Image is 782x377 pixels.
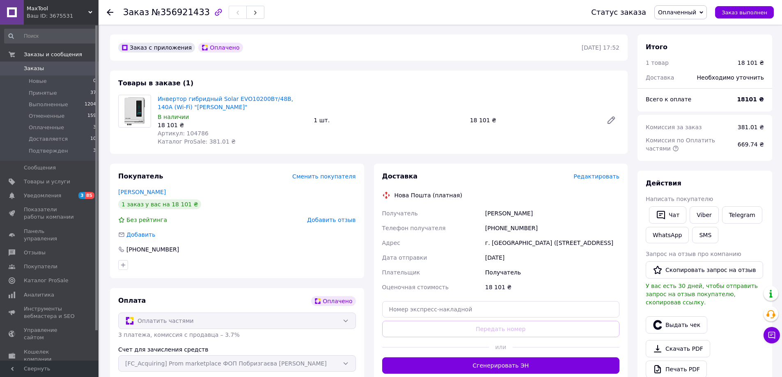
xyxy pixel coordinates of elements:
span: Артикул: 104786 [158,130,209,137]
span: 3 [78,192,85,199]
span: Сообщения [24,164,56,171]
button: Сгенерировать ЭН [382,357,620,374]
button: Скопировать запрос на отзыв [646,261,763,279]
span: Получатель [382,210,418,217]
a: Инвертор гибридный Solar EVO10200Вт/48В, 140А (Wi-Fi) "[PERSON_NAME]" [158,96,293,110]
span: Панель управления [24,228,76,242]
button: Чат с покупателем [764,327,780,343]
span: Товары в заказе (1) [118,79,193,87]
span: Заказы [24,65,44,72]
span: MaxTool [27,5,88,12]
span: Показатели работы компании [24,206,76,221]
a: Редактировать [603,112,619,128]
span: 37 [90,89,96,97]
span: 1204 [85,101,96,108]
span: 3 [93,124,96,131]
button: Заказ выполнен [715,6,774,18]
span: Итого [646,43,667,51]
span: Сменить покупателя [292,173,355,180]
span: Всего к оплате [646,96,691,103]
div: Вернуться назад [107,8,113,16]
span: Заказ выполнен [722,9,767,16]
input: Номер экспресс-накладной [382,301,620,318]
div: Необходимо уточнить [692,69,769,87]
span: 85 [85,192,94,199]
span: №356921433 [151,7,210,17]
div: Оплачено [311,296,355,306]
div: 1 заказ у вас на 18 101 ₴ [118,199,201,209]
div: 669.74 ₴ [733,135,769,153]
div: Нова Пошта (платная) [392,191,464,199]
div: Счет для зачисления средств [118,345,356,354]
span: Написать покупателю [646,196,713,202]
span: Оплата [118,297,146,304]
div: 18 101 ₴ [158,121,307,129]
span: 159 [87,112,96,120]
span: или [489,343,513,351]
div: Оплачено [198,43,243,53]
div: [PHONE_NUMBER] [126,245,180,254]
span: Заказы и сообщения [24,51,82,58]
span: Запрос на отзыв про компанию [646,251,741,257]
span: Редактировать [573,173,619,180]
div: Получатель [484,265,621,280]
span: Добавить отзыв [307,217,355,223]
span: Комиссия за заказ [646,124,702,130]
span: Добавить [126,231,155,238]
span: Покупатели [24,263,57,270]
span: Доставляется [29,135,68,143]
span: В наличии [158,114,189,120]
button: Чат [649,206,686,224]
a: Viber [690,206,718,224]
span: Доставка [646,74,674,81]
button: Выдать чек [646,316,707,334]
time: [DATE] 17:52 [582,44,619,51]
a: [PERSON_NAME] [118,189,166,195]
input: Поиск [4,29,97,43]
a: Скачать PDF [646,340,710,357]
span: Принятые [29,89,57,97]
span: Дата отправки [382,254,427,261]
span: Управление сайтом [24,327,76,341]
span: 0 [93,78,96,85]
div: 18 101 ₴ [738,59,764,67]
div: 18 101 ₴ [467,114,600,126]
span: Без рейтинга [126,217,167,223]
span: Подтвержден [29,147,68,155]
span: Кошелек компании [24,348,76,363]
span: Покупатель [118,172,163,180]
span: 3 [93,147,96,155]
span: Аналитика [24,291,54,299]
div: г. [GEOGRAPHIC_DATA] ([STREET_ADDRESS] [484,235,621,250]
span: Оплаченный [658,9,696,16]
span: Действия [646,179,681,187]
div: 18 101 ₴ [484,280,621,295]
span: Отзывы [24,249,46,256]
span: Заказ [123,7,149,17]
span: Каталог ProSale: 381.01 ₴ [158,138,236,145]
span: Товары и услуги [24,178,70,185]
a: WhatsApp [646,227,689,243]
span: Каталог ProSale [24,277,68,284]
button: SMS [692,227,718,243]
span: Уведомления [24,192,61,199]
span: Доставка [382,172,418,180]
div: [DATE] [484,250,621,265]
span: Выполненные [29,101,68,108]
div: Ваш ID: 3675531 [27,12,99,20]
span: Комиссия по Оплатить частями [646,137,715,152]
div: Заказ с приложения [118,43,195,53]
div: 1 шт. [310,114,466,126]
span: Адрес [382,240,400,246]
span: Новые [29,78,47,85]
span: 381.01 ₴ [738,124,764,130]
img: Инвертор гибридный Solar EVO10200Вт/48В, 140А (Wi-Fi) "ARUNA" [119,95,151,127]
span: Оценочная стоимость [382,284,449,290]
span: 1 товар [646,59,669,66]
span: 3 платежа, комиссия с продавца – 3.7% [118,331,240,338]
span: У вас есть 30 дней, чтобы отправить запрос на отзыв покупателю, скопировав ссылку. [646,283,758,306]
b: 18101 ₴ [737,96,764,103]
span: Оплаченные [29,124,64,131]
span: Телефон получателя [382,225,446,231]
span: 10 [90,135,96,143]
